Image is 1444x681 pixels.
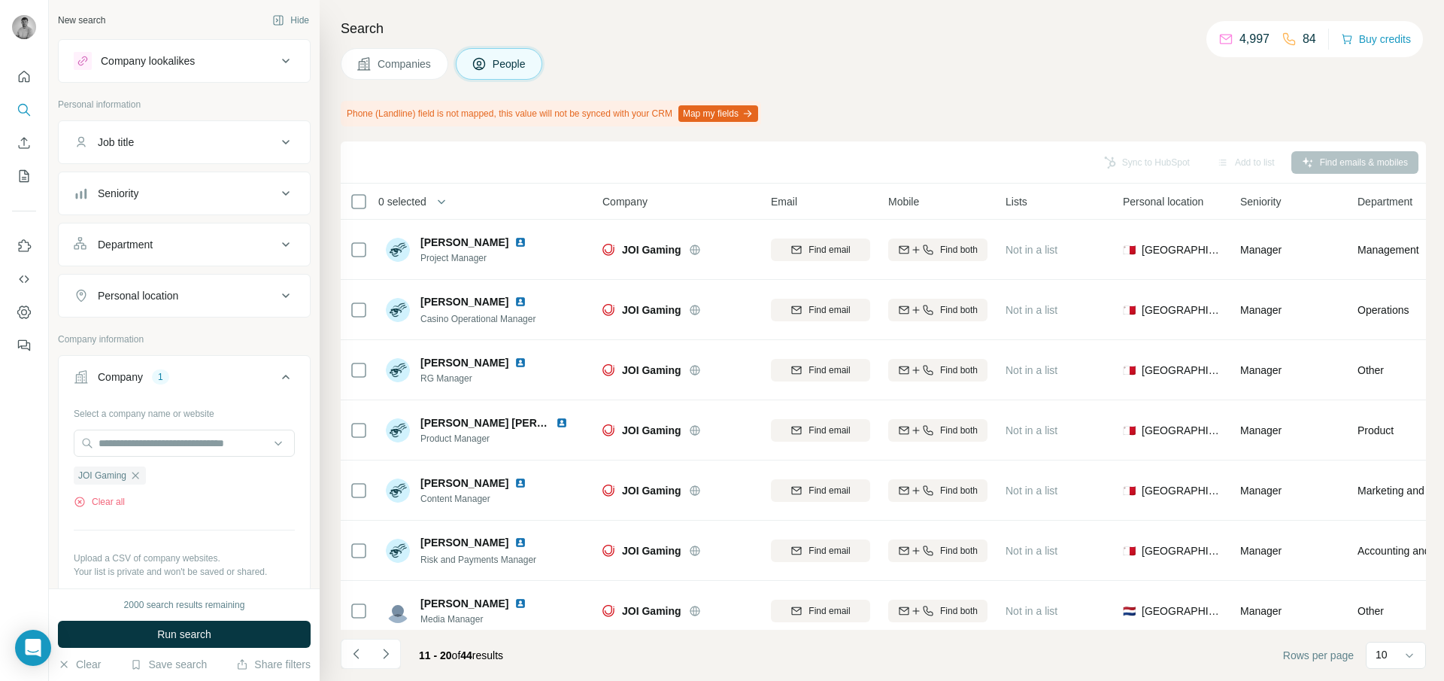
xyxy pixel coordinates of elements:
[771,299,870,321] button: Find email
[59,226,310,263] button: Department
[1006,194,1027,209] span: Lists
[940,544,978,558] span: Find both
[622,302,681,318] span: JOI Gaming
[58,333,311,346] p: Company information
[622,363,681,378] span: JOI Gaming
[98,288,178,303] div: Personal location
[101,53,195,68] div: Company lookalikes
[59,124,310,160] button: Job title
[1142,302,1222,318] span: [GEOGRAPHIC_DATA]
[1006,605,1057,617] span: Not in a list
[98,237,153,252] div: Department
[940,604,978,618] span: Find both
[808,484,850,497] span: Find email
[1240,304,1282,316] span: Manager
[1006,545,1057,557] span: Not in a list
[940,484,978,497] span: Find both
[58,14,105,27] div: New search
[59,43,310,79] button: Company lookalikes
[419,649,452,661] span: 11 - 20
[12,63,36,90] button: Quick start
[888,600,987,622] button: Find both
[771,479,870,502] button: Find email
[74,552,295,565] p: Upload a CSV of company websites.
[1240,244,1282,256] span: Manager
[771,194,797,209] span: Email
[420,492,545,506] span: Content Manager
[888,239,987,261] button: Find both
[940,424,978,437] span: Find both
[808,544,850,558] span: Find email
[808,363,850,377] span: Find email
[420,417,600,429] span: [PERSON_NAME] [PERSON_NAME]
[1240,364,1282,376] span: Manager
[386,479,410,503] img: Avatar
[514,477,526,489] img: LinkedIn logo
[74,401,295,421] div: Select a company name or website
[341,18,1426,39] h4: Search
[74,495,125,509] button: Clear all
[420,372,545,385] span: RG Manager
[808,303,850,317] span: Find email
[1123,194,1203,209] span: Personal location
[420,613,545,626] span: Media Manager
[602,244,614,256] img: Logo of JOI Gaming
[386,298,410,322] img: Avatar
[1239,30,1270,48] p: 4,997
[1142,543,1222,558] span: [GEOGRAPHIC_DATA]
[420,476,508,491] span: [PERSON_NAME]
[1123,363,1136,378] span: 🇲🇹
[386,418,410,442] img: Avatar
[1142,483,1222,498] span: [GEOGRAPHIC_DATA]
[1303,30,1316,48] p: 84
[1358,302,1409,318] span: Operations
[124,598,245,612] div: 2000 search results remaining
[1006,364,1057,376] span: Not in a list
[236,657,311,672] button: Share filters
[602,364,614,376] img: Logo of JOI Gaming
[622,603,681,619] span: JOI Gaming
[888,479,987,502] button: Find both
[341,639,371,669] button: Navigate to previous page
[1341,29,1411,50] button: Buy credits
[386,539,410,563] img: Avatar
[1358,194,1412,209] span: Department
[808,243,850,257] span: Find email
[58,621,311,648] button: Run search
[771,540,870,562] button: Find email
[1006,424,1057,436] span: Not in a list
[771,239,870,261] button: Find email
[1123,483,1136,498] span: 🇲🇹
[602,605,614,617] img: Logo of JOI Gaming
[59,359,310,401] button: Company1
[888,359,987,382] button: Find both
[1123,603,1136,619] span: 🇳🇱
[622,242,681,257] span: JOI Gaming
[130,657,207,672] button: Save search
[940,363,978,377] span: Find both
[1376,647,1388,662] p: 10
[420,355,508,370] span: [PERSON_NAME]
[12,299,36,326] button: Dashboard
[386,238,410,262] img: Avatar
[1123,242,1136,257] span: 🇲🇹
[1006,485,1057,497] span: Not in a list
[1006,304,1057,316] span: Not in a list
[771,419,870,442] button: Find email
[58,98,311,111] p: Personal information
[940,243,978,257] span: Find both
[808,424,850,437] span: Find email
[888,419,987,442] button: Find both
[378,194,426,209] span: 0 selected
[12,332,36,359] button: Feedback
[514,236,526,248] img: LinkedIn logo
[808,604,850,618] span: Find email
[386,599,410,623] img: Avatar
[59,175,310,211] button: Seniority
[1358,242,1419,257] span: Management
[98,186,138,201] div: Seniority
[15,630,51,666] div: Open Intercom Messenger
[602,304,614,316] img: Logo of JOI Gaming
[419,649,503,661] span: results
[420,251,545,265] span: Project Manager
